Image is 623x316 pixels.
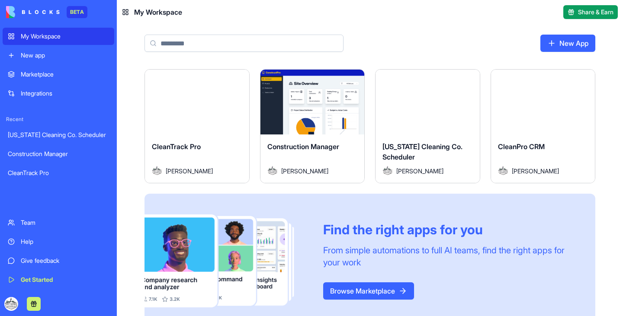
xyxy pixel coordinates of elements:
[21,32,109,41] div: My Workspace
[540,35,595,52] a: New App
[8,169,109,177] div: CleanTrack Pro
[67,6,87,18] div: BETA
[3,47,114,64] a: New app
[8,131,109,139] div: [US_STATE] Cleaning Co. Scheduler
[382,166,393,176] img: Avatar
[260,69,365,183] a: Construction ManagerAvatar[PERSON_NAME]
[375,69,480,183] a: [US_STATE] Cleaning Co. SchedulerAvatar[PERSON_NAME]
[281,166,328,176] span: [PERSON_NAME]
[382,142,462,161] span: [US_STATE] Cleaning Co. Scheduler
[267,142,339,151] span: Construction Manager
[21,51,109,60] div: New app
[3,233,114,250] a: Help
[3,85,114,102] a: Integrations
[491,69,596,183] a: CleanPro CRMAvatar[PERSON_NAME]
[3,252,114,269] a: Give feedback
[3,214,114,231] a: Team
[498,142,545,151] span: CleanPro CRM
[3,116,114,123] span: Recent
[498,166,508,176] img: Avatar
[152,166,162,176] img: Avatar
[323,244,575,268] div: From simple automations to full AI teams, find the right apps for your work
[6,6,60,18] img: logo
[145,214,309,307] img: Frame_181_egmpey.png
[563,5,618,19] button: Share & Earn
[166,166,213,176] span: [PERSON_NAME]
[21,237,109,246] div: Help
[152,142,201,151] span: CleanTrack Pro
[3,28,114,45] a: My Workspace
[267,166,278,176] img: Avatar
[21,218,109,227] div: Team
[396,166,443,176] span: [PERSON_NAME]
[21,256,109,265] div: Give feedback
[512,166,559,176] span: [PERSON_NAME]
[134,7,182,17] span: My Workspace
[323,222,575,237] div: Find the right apps for you
[8,150,109,158] div: Construction Manager
[21,275,109,284] div: Get Started
[323,282,414,300] a: Browse Marketplace
[3,164,114,182] a: CleanTrack Pro
[145,69,250,183] a: CleanTrack ProAvatar[PERSON_NAME]
[4,297,18,311] img: ACg8ocJUuhCJYhvX_jKJCULYx2udiZ678g7ZXBwfkHBM3IhNS6i0D4gE=s96-c
[21,70,109,79] div: Marketplace
[3,145,114,163] a: Construction Manager
[6,6,87,18] a: BETA
[3,126,114,144] a: [US_STATE] Cleaning Co. Scheduler
[21,89,109,98] div: Integrations
[3,66,114,83] a: Marketplace
[578,8,613,16] span: Share & Earn
[3,271,114,288] a: Get Started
